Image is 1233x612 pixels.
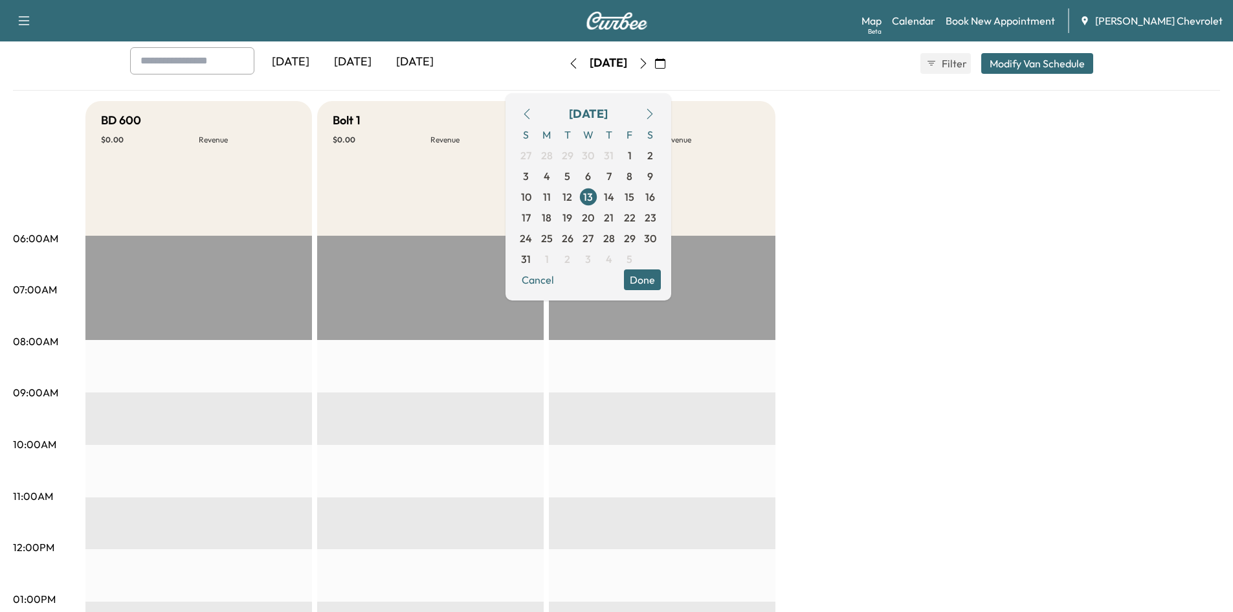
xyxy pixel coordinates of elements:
[13,488,53,504] p: 11:00AM
[892,13,935,28] a: Calendar
[562,210,572,225] span: 19
[101,111,141,130] h5: BD 600
[645,210,656,225] span: 23
[564,251,570,267] span: 2
[647,148,653,163] span: 2
[569,105,608,123] div: [DATE]
[624,210,636,225] span: 22
[628,148,632,163] span: 1
[942,56,965,71] span: Filter
[13,282,57,297] p: 07:00AM
[861,13,882,28] a: MapBeta
[627,251,632,267] span: 5
[606,168,612,184] span: 7
[868,27,882,36] div: Beta
[586,12,648,30] img: Curbee Logo
[13,231,58,246] p: 06:00AM
[384,47,446,77] div: [DATE]
[260,47,322,77] div: [DATE]
[521,251,531,267] span: 31
[523,168,529,184] span: 3
[578,124,599,145] span: W
[544,168,550,184] span: 4
[13,334,58,349] p: 08:00AM
[981,53,1093,74] button: Modify Van Schedule
[564,168,570,184] span: 5
[199,135,296,145] p: Revenue
[13,539,54,555] p: 12:00PM
[562,189,572,205] span: 12
[604,189,614,205] span: 14
[604,148,614,163] span: 31
[619,124,640,145] span: F
[430,135,528,145] p: Revenue
[644,231,656,246] span: 30
[583,189,593,205] span: 13
[583,231,594,246] span: 27
[557,124,578,145] span: T
[333,111,361,130] h5: Bolt 1
[13,436,56,452] p: 10:00AM
[520,148,531,163] span: 27
[599,124,619,145] span: T
[625,189,634,205] span: 15
[624,269,661,290] button: Done
[590,55,627,71] div: [DATE]
[516,269,560,290] button: Cancel
[920,53,971,74] button: Filter
[322,47,384,77] div: [DATE]
[562,231,573,246] span: 26
[13,385,58,400] p: 09:00AM
[516,124,537,145] span: S
[582,210,594,225] span: 20
[662,135,760,145] p: Revenue
[627,168,632,184] span: 8
[606,251,612,267] span: 4
[537,124,557,145] span: M
[582,148,594,163] span: 30
[585,168,591,184] span: 6
[543,189,551,205] span: 11
[101,135,199,145] p: $ 0.00
[333,135,430,145] p: $ 0.00
[13,591,56,607] p: 01:00PM
[624,231,636,246] span: 29
[603,231,615,246] span: 28
[946,13,1055,28] a: Book New Appointment
[604,210,614,225] span: 21
[522,210,531,225] span: 17
[562,148,573,163] span: 29
[1095,13,1223,28] span: [PERSON_NAME] Chevrolet
[542,210,551,225] span: 18
[640,124,661,145] span: S
[585,251,591,267] span: 3
[520,231,532,246] span: 24
[545,251,549,267] span: 1
[541,148,553,163] span: 28
[521,189,531,205] span: 10
[541,231,553,246] span: 25
[647,168,653,184] span: 9
[645,189,655,205] span: 16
